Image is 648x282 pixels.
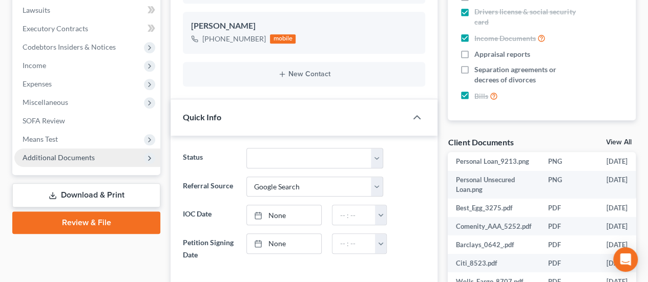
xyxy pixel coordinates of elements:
[270,34,296,44] div: mobile
[23,135,58,143] span: Means Test
[448,199,540,217] td: Best_Egg_3275.pdf
[247,205,322,225] a: None
[202,34,266,44] div: [PHONE_NUMBER]
[448,137,513,147] div: Client Documents
[606,139,632,146] a: View All
[540,235,598,254] td: PDF
[178,205,241,225] label: IOC Date
[178,148,241,168] label: Status
[332,234,375,253] input: -- : --
[540,171,598,199] td: PNG
[23,61,46,70] span: Income
[191,20,417,32] div: [PERSON_NAME]
[474,7,580,27] span: Drivers license & social security card
[474,91,488,101] span: Bills
[14,112,160,130] a: SOFA Review
[23,79,52,88] span: Expenses
[540,199,598,217] td: PDF
[183,112,221,122] span: Quick Info
[12,183,160,207] a: Download & Print
[247,234,322,253] a: None
[178,233,241,264] label: Petition Signing Date
[540,254,598,272] td: PDF
[12,211,160,234] a: Review & File
[540,217,598,235] td: PDF
[23,116,65,125] span: SOFA Review
[191,70,417,78] button: New Contact
[23,24,88,33] span: Executory Contracts
[448,171,540,199] td: Personal Unsecured Loan.png
[14,1,160,19] a: Lawsuits
[14,19,160,38] a: Executory Contracts
[23,153,95,162] span: Additional Documents
[474,33,536,44] span: Income Documents
[448,254,540,272] td: Citi_8523.pdf
[448,152,540,170] td: Personal Loan_9213.png
[474,49,530,59] span: Appraisal reports
[332,205,375,225] input: -- : --
[613,247,638,272] div: Open Intercom Messenger
[448,217,540,235] td: Comenity_AAA_5252.pdf
[540,152,598,170] td: PNG
[23,6,50,14] span: Lawsuits
[178,177,241,197] label: Referral Source
[23,42,116,51] span: Codebtors Insiders & Notices
[474,64,580,85] span: Separation agreements or decrees of divorces
[448,235,540,254] td: Barclays_0642_.pdf
[23,98,68,106] span: Miscellaneous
